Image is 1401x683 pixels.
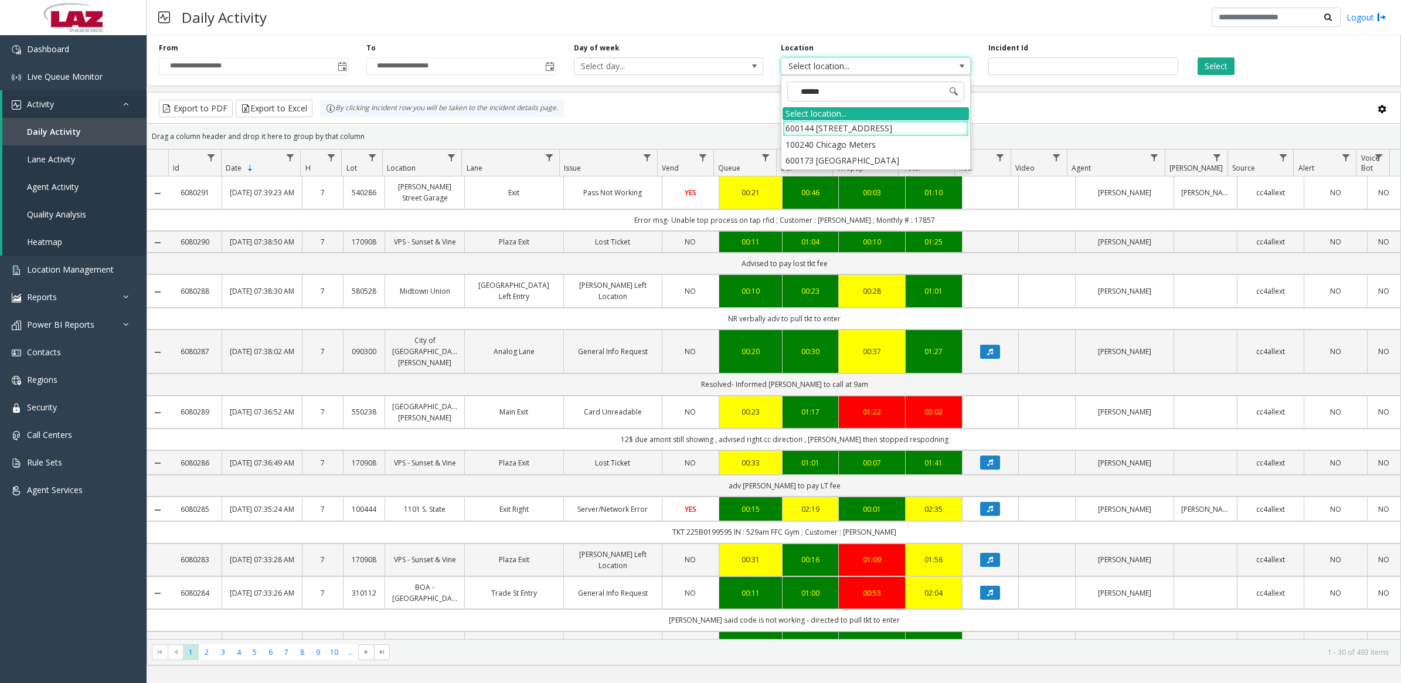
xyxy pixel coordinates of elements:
a: Analog Lane [472,346,556,357]
a: 03:02 [913,406,955,417]
span: NO [685,555,696,565]
td: [PERSON_NAME] said code is not working - directed to pull tkt to enter [168,609,1400,631]
img: 'icon' [12,266,21,275]
span: Lane Activity [27,154,75,165]
div: 01:01 [913,286,955,297]
a: 00:16 [790,554,832,565]
a: NO [1375,587,1393,599]
span: Date [226,163,242,173]
a: 01:00 [790,587,832,599]
a: 01:10 [913,187,955,198]
a: NO [1311,346,1360,357]
div: 00:46 [790,187,832,198]
a: Collapse Details [147,589,168,598]
div: 00:53 [846,587,898,599]
label: From [159,43,178,53]
a: YES [669,187,712,198]
a: NO [669,406,712,417]
a: 01:09 [846,554,898,565]
a: Plaza Exit [472,457,556,468]
a: NO [669,346,712,357]
span: Page 10 [327,644,342,660]
a: Video Filter Menu [1049,149,1065,165]
a: 310112 [351,587,378,599]
a: 00:11 [726,236,775,247]
a: Collapse Details [147,238,168,247]
span: Quality Analysis [27,209,86,220]
a: NO [669,286,712,297]
a: cc4allext [1244,587,1297,599]
a: Agent Activity [2,173,147,201]
a: Source Filter Menu [1275,149,1291,165]
a: 6080287 [175,346,215,357]
div: 01:22 [846,406,898,417]
a: [GEOGRAPHIC_DATA] Left Entry [472,280,556,302]
a: 01:41 [913,457,955,468]
a: [PERSON_NAME] [1083,406,1167,417]
a: NO [1375,554,1393,565]
a: 6080290 [175,236,215,247]
a: 7 [310,504,336,515]
a: 170908 [351,457,378,468]
a: Plaza Exit [472,554,556,565]
a: Agent Filter Menu [1147,149,1162,165]
a: Collapse Details [147,189,168,198]
a: [DATE] 07:35:24 AM [229,504,294,515]
a: cc4allext [1244,457,1297,468]
a: 01:27 [913,346,955,357]
div: Drag a column header and drop it here to group by that column [147,126,1400,147]
a: 1101 S. State [392,504,457,515]
div: 01:01 [790,457,832,468]
a: 00:33 [726,457,775,468]
a: [DATE] 07:38:50 AM [229,236,294,247]
a: cc4allext [1244,286,1297,297]
img: infoIcon.svg [326,104,335,113]
a: 00:10 [846,236,898,247]
td: 12$ due amont still showing , advised right cc direction , [PERSON_NAME] then stopped respodning [168,429,1400,450]
li: 100240 Chicago Meters [783,137,969,152]
span: Go to the next page [358,644,374,661]
span: Page 11 [342,644,358,660]
a: BOA - [GEOGRAPHIC_DATA] [392,582,457,604]
a: NO [1311,554,1360,565]
a: 01:56 [913,554,955,565]
li: 600173 [GEOGRAPHIC_DATA] [783,152,969,168]
a: cc4allext [1244,554,1297,565]
a: 550238 [351,406,378,417]
img: 'icon' [12,458,21,468]
img: 'icon' [12,486,21,495]
span: Reports [27,291,57,303]
span: Page 8 [294,644,310,660]
a: 00:31 [726,554,775,565]
div: Select location... [783,107,969,120]
a: 6080284 [175,587,215,599]
a: [PERSON_NAME] [1083,457,1167,468]
a: [PERSON_NAME] [1083,587,1167,599]
a: 01:25 [913,236,955,247]
div: 02:35 [913,504,955,515]
a: Collapse Details [147,505,168,515]
a: Daily Activity [2,118,147,145]
a: cc4allext [1244,406,1297,417]
a: [DATE] 07:36:52 AM [229,406,294,417]
a: [DATE] 07:39:23 AM [229,187,294,198]
a: 00:37 [846,346,898,357]
div: 00:20 [726,346,775,357]
span: Agent Services [27,484,83,495]
a: 00:23 [726,406,775,417]
a: [DATE] 07:33:26 AM [229,587,294,599]
div: Data table [147,149,1400,638]
a: Collapse Details [147,408,168,417]
a: Card Unreadable [571,406,655,417]
a: 7 [310,286,336,297]
span: Power BI Reports [27,319,94,330]
td: Error msg- Unable top process on tap rfid ; Customer : [PERSON_NAME] ; Monthly # : 17857 [168,209,1400,231]
a: 100444 [351,504,378,515]
a: Rec. Filter Menu [992,149,1008,165]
